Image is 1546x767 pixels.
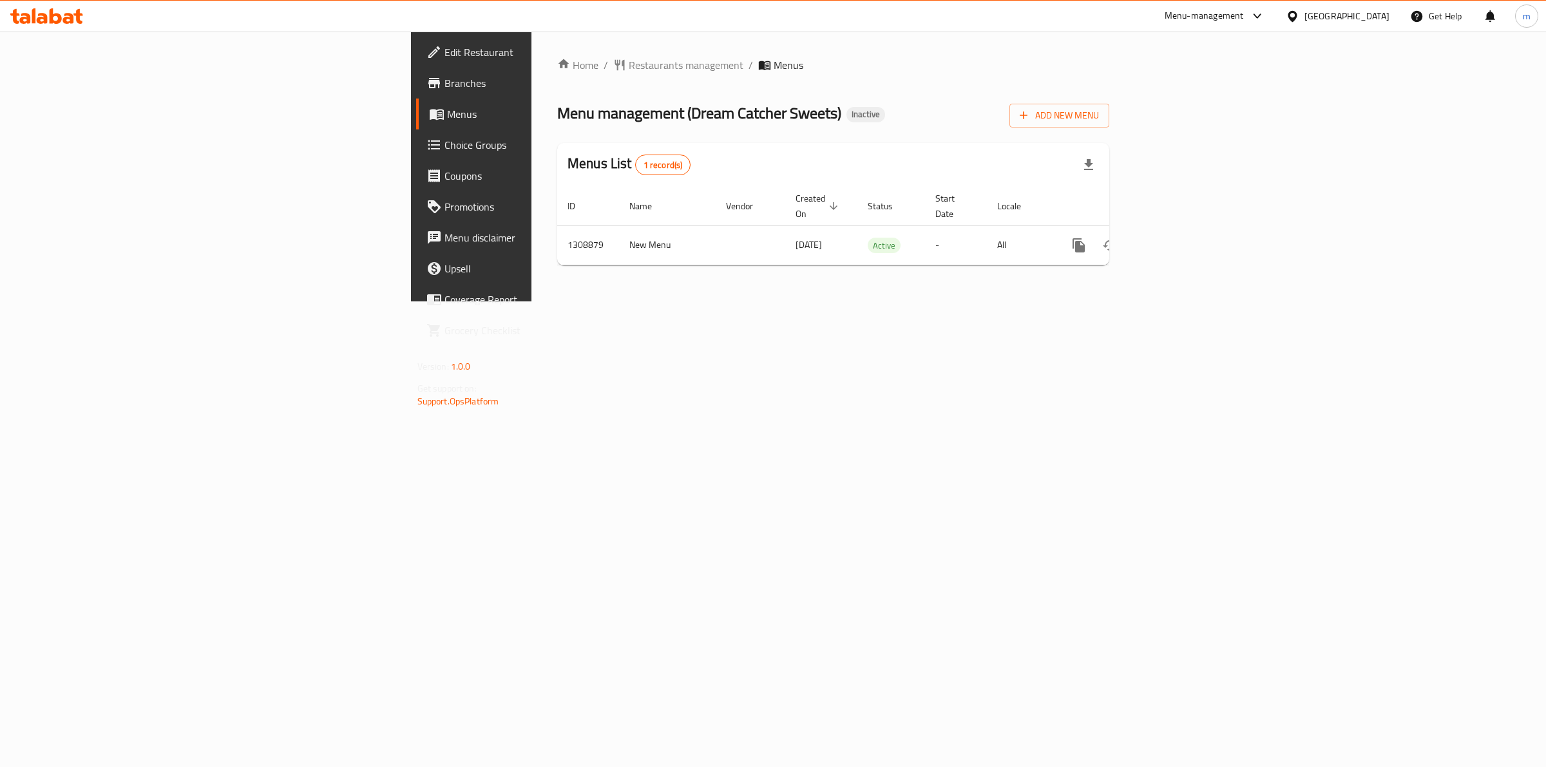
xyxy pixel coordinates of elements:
[925,225,987,265] td: -
[987,225,1053,265] td: All
[444,75,659,91] span: Branches
[749,57,753,73] li: /
[868,198,910,214] span: Status
[846,107,885,122] div: Inactive
[447,106,659,122] span: Menus
[629,57,743,73] span: Restaurants management
[416,315,669,346] a: Grocery Checklist
[416,284,669,315] a: Coverage Report
[1020,108,1099,124] span: Add New Menu
[416,160,669,191] a: Coupons
[417,358,449,375] span: Version:
[1094,230,1125,261] button: Change Status
[935,191,971,222] span: Start Date
[568,154,691,175] h2: Menus List
[416,99,669,129] a: Menus
[444,137,659,153] span: Choice Groups
[417,380,477,397] span: Get support on:
[868,238,901,253] span: Active
[1073,149,1104,180] div: Export file
[629,198,669,214] span: Name
[444,44,659,60] span: Edit Restaurant
[444,261,659,276] span: Upsell
[451,358,471,375] span: 1.0.0
[416,68,669,99] a: Branches
[444,168,659,184] span: Coupons
[416,37,669,68] a: Edit Restaurant
[635,155,691,175] div: Total records count
[557,99,841,128] span: Menu management ( Dream Catcher Sweets )
[444,323,659,338] span: Grocery Checklist
[444,199,659,214] span: Promotions
[1009,104,1109,128] button: Add New Menu
[417,393,499,410] a: Support.OpsPlatform
[1064,230,1094,261] button: more
[997,198,1038,214] span: Locale
[1053,187,1198,226] th: Actions
[557,187,1198,265] table: enhanced table
[636,159,691,171] span: 1 record(s)
[1165,8,1244,24] div: Menu-management
[444,230,659,245] span: Menu disclaimer
[613,57,743,73] a: Restaurants management
[726,198,770,214] span: Vendor
[568,198,592,214] span: ID
[846,109,885,120] span: Inactive
[796,191,842,222] span: Created On
[416,222,669,253] a: Menu disclaimer
[557,57,1109,73] nav: breadcrumb
[1304,9,1389,23] div: [GEOGRAPHIC_DATA]
[416,191,669,222] a: Promotions
[416,129,669,160] a: Choice Groups
[1523,9,1531,23] span: m
[796,236,822,253] span: [DATE]
[774,57,803,73] span: Menus
[416,253,669,284] a: Upsell
[444,292,659,307] span: Coverage Report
